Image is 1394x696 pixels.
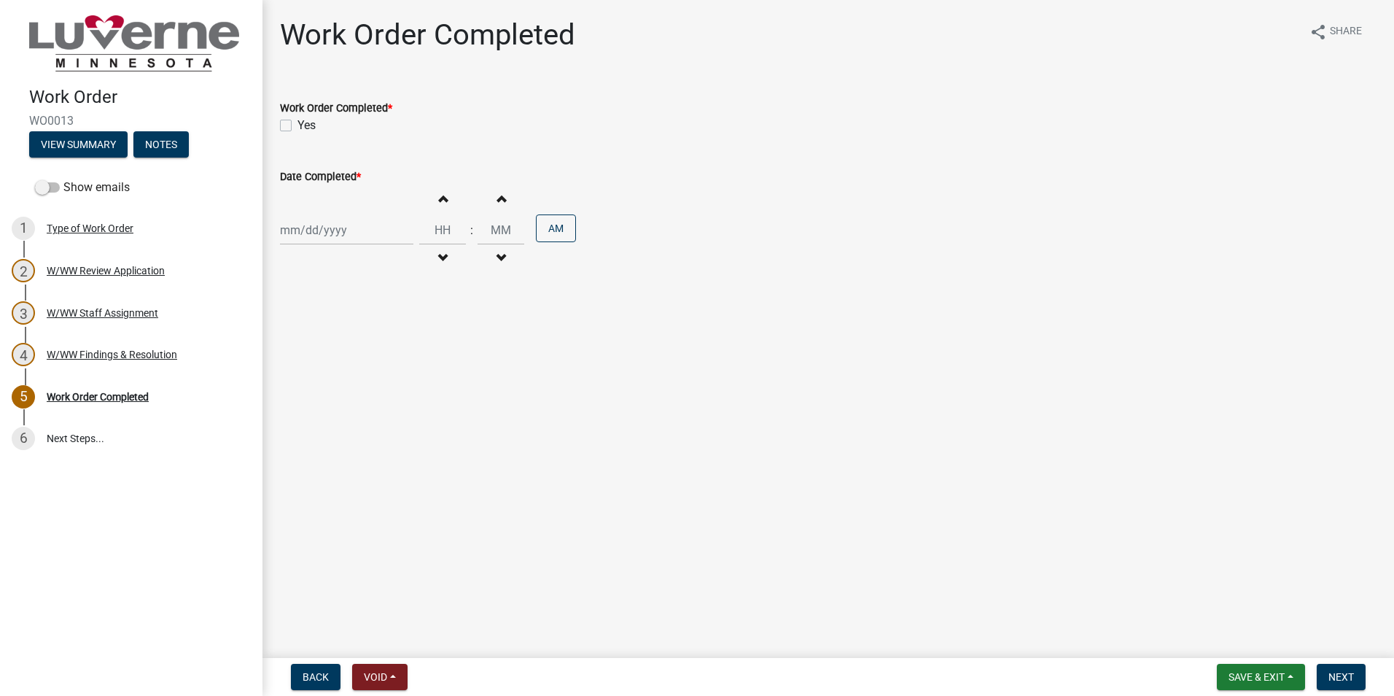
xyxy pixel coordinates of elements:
span: Share [1330,23,1362,41]
button: Back [291,664,340,690]
label: Date Completed [280,172,361,182]
wm-modal-confirm: Summary [29,139,128,151]
div: 2 [12,259,35,282]
h1: Work Order Completed [280,18,575,53]
span: Back [303,671,329,683]
div: 6 [12,427,35,450]
button: Notes [133,131,189,158]
label: Yes [297,117,316,134]
div: 4 [12,343,35,366]
wm-modal-confirm: Notes [133,139,189,151]
div: W/WW Staff Assignment [47,308,158,318]
input: Minutes [478,215,524,245]
div: W/WW Findings & Resolution [47,349,177,360]
div: Work Order Completed [47,392,149,402]
div: 1 [12,217,35,240]
button: AM [536,214,576,242]
label: Work Order Completed [280,104,392,114]
span: Next [1328,671,1354,683]
button: View Summary [29,131,128,158]
div: : [466,222,478,239]
div: 5 [12,385,35,409]
div: 3 [12,301,35,325]
img: City of Luverne, Minnesota [29,15,239,71]
button: Next [1317,664,1366,690]
input: Hours [419,215,466,245]
span: Void [364,671,387,683]
div: W/WW Review Application [47,266,165,276]
button: Void [352,664,408,690]
button: Save & Exit [1217,664,1305,690]
span: WO0013 [29,114,233,128]
h4: Work Order [29,87,251,108]
span: Save & Exit [1228,671,1285,683]
i: share [1309,23,1327,41]
label: Show emails [35,179,130,196]
button: shareShare [1298,18,1374,46]
div: Type of Work Order [47,223,133,233]
input: mm/dd/yyyy [280,215,413,245]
